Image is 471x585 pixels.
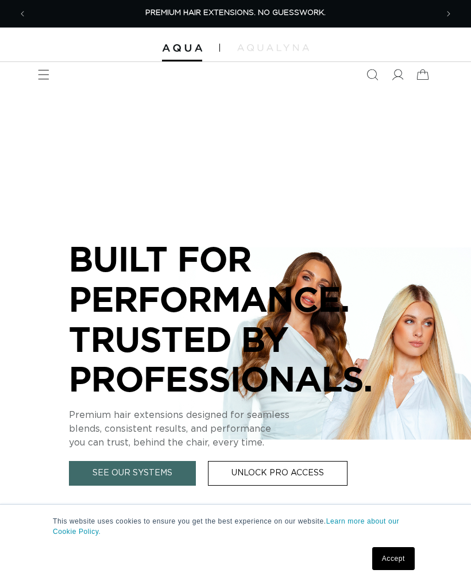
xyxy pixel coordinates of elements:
button: Previous announcement [10,1,35,26]
p: BUILT FOR PERFORMANCE. TRUSTED BY PROFESSIONALS. [69,239,402,398]
a: Accept [372,547,415,570]
p: This website uses cookies to ensure you get the best experience on our website. [53,516,418,537]
summary: Search [360,62,385,87]
p: Premium hair extensions designed for seamless blends, consistent results, and performance you can... [69,408,402,450]
a: See Our Systems [69,461,196,486]
button: Next announcement [436,1,461,26]
img: aqualyna.com [237,44,309,51]
img: Aqua Hair Extensions [162,44,202,52]
summary: Menu [31,62,56,87]
a: Unlock Pro Access [208,461,348,486]
span: PREMIUM HAIR EXTENSIONS. NO GUESSWORK. [145,9,326,17]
